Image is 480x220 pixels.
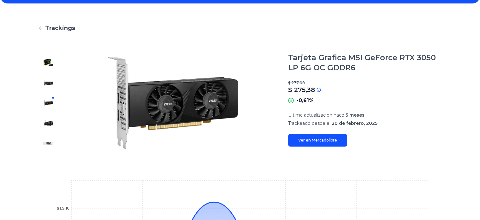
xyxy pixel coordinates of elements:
[38,24,442,32] a: Trackings
[288,53,442,73] h1: Tarjeta Grafica MSI GeForce RTX 3050 LP 6G OC GDDR6
[296,97,314,104] p: -0,61%
[43,78,53,88] img: Tarjeta Grafica MSI GeForce RTX 3050 LP 6G OC GDDR6
[332,120,377,126] span: 20 de febrero, 2025
[288,112,344,118] span: Ultima actualizacion hace
[288,80,442,85] p: $ 277,08
[288,120,330,126] span: Trackeado desde el
[43,98,53,108] img: Tarjeta Grafica MSI GeForce RTX 3050 LP 6G OC GDDR6
[346,112,364,118] span: 5 meses
[45,24,75,32] span: Trackings
[71,53,276,153] img: Tarjeta Grafica MSI GeForce RTX 3050 LP 6G OC GDDR6
[43,138,53,148] img: Tarjeta Grafica MSI GeForce RTX 3050 LP 6G OC GDDR6
[43,118,53,128] img: Tarjeta Grafica MSI GeForce RTX 3050 LP 6G OC GDDR6
[43,58,53,68] img: Tarjeta Grafica MSI GeForce RTX 3050 LP 6G OC GDDR6
[288,134,347,147] a: Ver en Mercadolibre
[288,85,315,94] p: $ 275,38
[56,206,69,211] tspan: $15 K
